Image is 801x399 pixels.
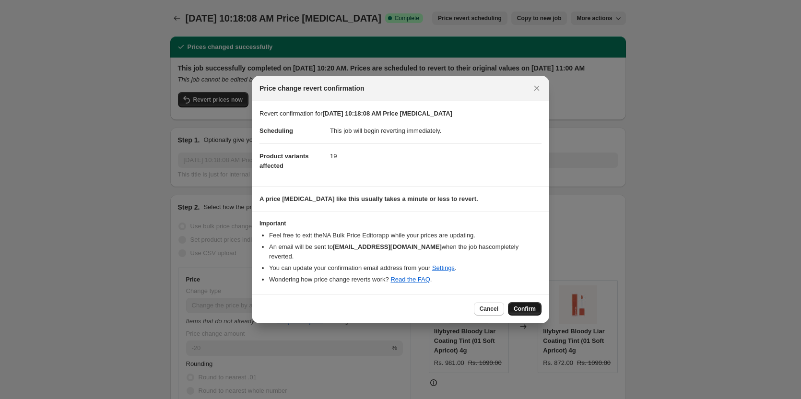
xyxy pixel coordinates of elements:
span: Confirm [514,305,536,313]
button: Confirm [508,302,542,316]
h3: Important [259,220,542,227]
span: Scheduling [259,127,293,134]
button: Cancel [474,302,504,316]
b: [EMAIL_ADDRESS][DOMAIN_NAME] [333,243,442,250]
span: Product variants affected [259,153,309,169]
li: An email will be sent to when the job has completely reverted . [269,242,542,261]
span: Price change revert confirmation [259,83,365,93]
dd: 19 [330,143,542,169]
b: A price [MEDICAL_DATA] like this usually takes a minute or less to revert. [259,195,478,202]
dd: This job will begin reverting immediately. [330,118,542,143]
b: [DATE] 10:18:08 AM Price [MEDICAL_DATA] [323,110,452,117]
p: Revert confirmation for [259,109,542,118]
a: Settings [432,264,455,271]
li: Wondering how price change reverts work? . [269,275,542,284]
a: Read the FAQ [390,276,430,283]
button: Close [530,82,543,95]
li: Feel free to exit the NA Bulk Price Editor app while your prices are updating. [269,231,542,240]
span: Cancel [480,305,498,313]
li: You can update your confirmation email address from your . [269,263,542,273]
